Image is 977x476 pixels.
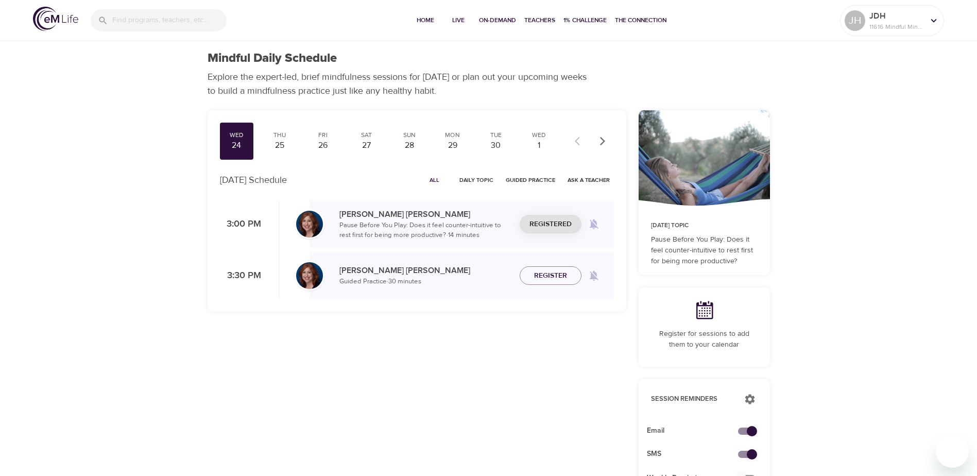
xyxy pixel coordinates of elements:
div: 25 [267,140,293,151]
span: SMS [647,449,745,460]
span: Email [647,426,745,436]
p: [PERSON_NAME] [PERSON_NAME] [339,208,511,220]
div: 28 [397,140,422,151]
p: [DATE] Topic [651,221,758,230]
p: [DATE] Schedule [220,173,287,187]
iframe: Button to launch messaging window [936,435,969,468]
button: Register [520,266,581,285]
div: Thu [267,131,293,140]
div: Wed [224,131,250,140]
h1: Mindful Daily Schedule [208,51,337,66]
span: 1% Challenge [563,15,607,26]
span: Register [534,269,567,282]
div: Sun [397,131,422,140]
div: 1 [526,140,552,151]
div: Fri [310,131,336,140]
p: 3:30 PM [220,269,261,283]
button: All [418,172,451,188]
img: logo [33,7,78,31]
div: JH [845,10,865,31]
input: Find programs, teachers, etc... [112,9,227,31]
span: Guided Practice [506,175,555,185]
p: Register for sessions to add them to your calendar [651,329,758,350]
span: Ask a Teacher [568,175,610,185]
div: 24 [224,140,250,151]
div: 30 [483,140,509,151]
button: Guided Practice [502,172,559,188]
p: Explore the expert-led, brief mindfulness sessions for [DATE] or plan out your upcoming weeks to ... [208,70,594,98]
span: The Connection [615,15,666,26]
div: 27 [353,140,379,151]
button: Daily Topic [455,172,498,188]
div: Sat [353,131,379,140]
p: Pause Before You Play: Does it feel counter-intuitive to rest first for being more productive? [651,234,758,267]
span: Registered [529,218,572,231]
p: 11616 Mindful Minutes [869,22,924,31]
span: Home [413,15,438,26]
span: Live [446,15,471,26]
button: Ask a Teacher [563,172,614,188]
span: Teachers [524,15,555,26]
img: Elaine_Smookler-min.jpg [296,211,323,237]
span: On-Demand [479,15,516,26]
div: Tue [483,131,509,140]
button: Registered [520,215,581,234]
img: Elaine_Smookler-min.jpg [296,262,323,289]
span: All [422,175,447,185]
p: Pause Before You Play: Does it feel counter-intuitive to rest first for being more productive? · ... [339,220,511,241]
span: Remind me when a class goes live every Wednesday at 3:00 PM [581,212,606,236]
span: Remind me when a class goes live every Wednesday at 3:30 PM [581,263,606,288]
p: Guided Practice · 30 minutes [339,277,511,287]
p: 3:00 PM [220,217,261,231]
span: Daily Topic [459,175,493,185]
div: 26 [310,140,336,151]
div: Mon [440,131,466,140]
div: Wed [526,131,552,140]
div: 29 [440,140,466,151]
p: JDH [869,10,924,22]
p: Session Reminders [651,394,734,404]
p: [PERSON_NAME] [PERSON_NAME] [339,264,511,277]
